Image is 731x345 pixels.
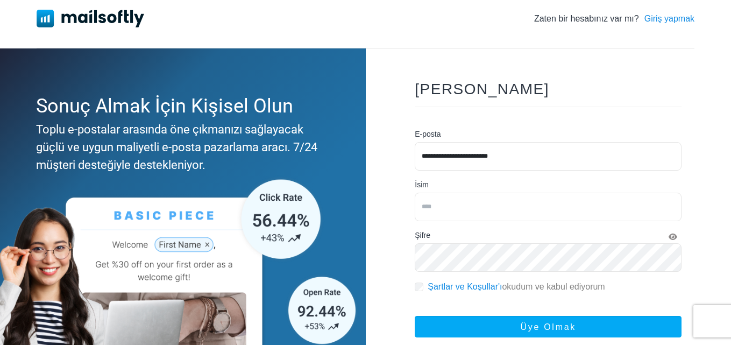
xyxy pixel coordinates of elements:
i: Şifreyi Göster [669,233,677,241]
font: İsim [415,180,429,189]
a: Şartlar ve Koşullar'ı [428,282,502,291]
font: Üye olmak [521,322,576,332]
font: E-posta [415,130,441,138]
font: Sonuç Almak İçin Kişisel Olun [36,95,293,117]
font: okudum ve kabul ediyorum [502,282,605,291]
font: Şifre [415,231,430,240]
font: Zaten bir hesabınız var mı? [534,14,639,23]
font: [PERSON_NAME] [415,81,549,97]
img: Mailsoftly [37,10,144,27]
button: Üye olmak [415,316,682,337]
font: Giriş yapmak [644,14,694,23]
font: Toplu e-postalar arasında öne çıkmanızı sağlayacak güçlü ve uygun maliyetli e-posta pazarlama ara... [36,123,317,172]
a: Giriş yapmak [644,12,694,25]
